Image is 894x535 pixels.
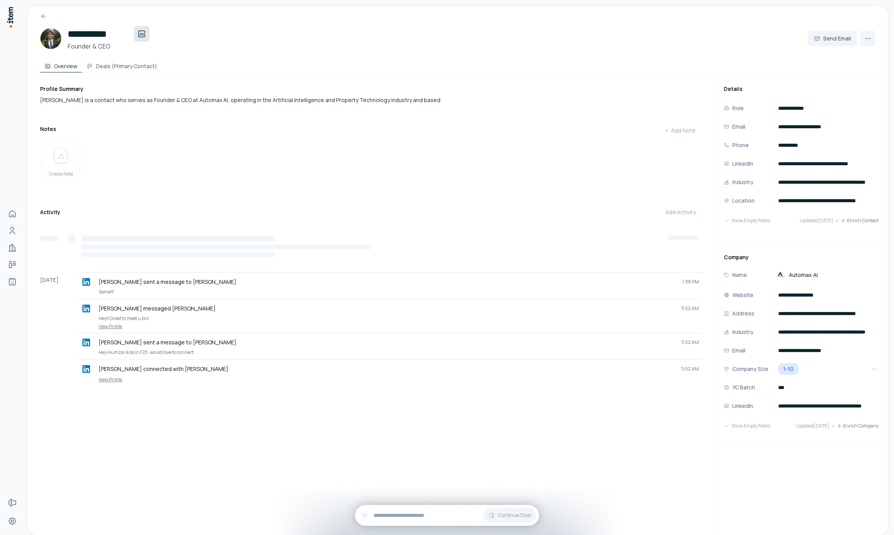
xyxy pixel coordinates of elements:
button: More actions [860,31,876,46]
span: Send Email [823,35,851,42]
h3: Details [724,85,879,93]
h3: Founder & CEO [68,42,149,51]
p: YC Batch [732,383,755,392]
button: Add Note [658,123,702,138]
div: [DATE] [40,272,77,386]
button: Show Empty Fields [724,213,770,228]
p: Industry [732,328,753,336]
a: Forms [5,495,20,510]
p: [PERSON_NAME] connected with [PERSON_NAME] [99,365,675,373]
p: Website [732,291,753,299]
h3: Company [724,253,879,261]
p: Location [732,196,755,205]
span: 11:52 AM [681,305,699,312]
button: create noteCreate Note [42,141,80,180]
p: Role [732,104,744,112]
img: linkedin logo [82,339,90,346]
span: Automax AI [789,271,818,279]
p: [PERSON_NAME] messaged [PERSON_NAME] [99,305,675,312]
a: View Profile [80,377,699,383]
a: Contacts [5,223,20,238]
span: 11:52 AM [681,339,699,345]
span: Create Note [49,171,73,177]
p: Same!!! [99,288,699,296]
p: Company Size [732,365,768,373]
div: [PERSON_NAME] is a contact who serves as Founder & CEO at Automax AI, operating in the Artificial... [40,96,702,104]
span: Updated [DATE] [800,218,833,224]
p: Address [732,309,754,318]
img: Automax AI [777,270,786,280]
p: Email [732,346,745,355]
p: Hey Humza! Also in F25. would love to connect. [99,349,699,356]
p: LinkedIn [732,159,753,168]
img: create note [52,148,70,165]
p: Industry [732,178,753,186]
button: Deals (Primary Contact) [82,57,162,72]
button: Enrich Company [837,418,879,434]
h3: Notes [40,125,56,133]
a: Settings [5,513,20,529]
a: deals [5,257,20,272]
a: Home [5,206,20,221]
a: View Profile [80,324,699,330]
img: linkedin logo [82,365,90,373]
p: Hey!! Great to meet u bro [99,315,699,322]
h3: Profile Summary [40,85,702,93]
div: Add Note [664,127,696,134]
button: Add Activity [659,205,702,220]
img: linkedin logo [82,305,90,312]
button: Enrich Contact [841,213,879,228]
span: 1:38 PM [683,279,699,285]
span: Updated [DATE] [796,423,829,429]
button: Send Email [808,31,857,46]
div: Continue Chat [355,505,539,526]
p: [PERSON_NAME] sent a message to [PERSON_NAME] [99,339,675,346]
p: LinkedIn [732,402,753,410]
button: Show Empty Fields [724,418,770,434]
button: Continue Chat [484,508,536,523]
span: Continue Chat [498,512,531,518]
button: Overview [40,57,82,72]
img: Humza Ahmed [40,28,62,49]
a: Companies [5,240,20,255]
a: Agents [5,274,20,289]
img: linkedin logo [82,278,90,286]
span: 11:52 AM [681,366,699,372]
p: Email [732,122,745,131]
p: Name [732,271,747,279]
h3: Activity [40,208,60,216]
p: Phone [732,141,749,149]
a: Automax AI [777,270,818,280]
p: [PERSON_NAME] sent a message to [PERSON_NAME] [99,278,676,286]
img: Item Brain Logo [6,6,14,28]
